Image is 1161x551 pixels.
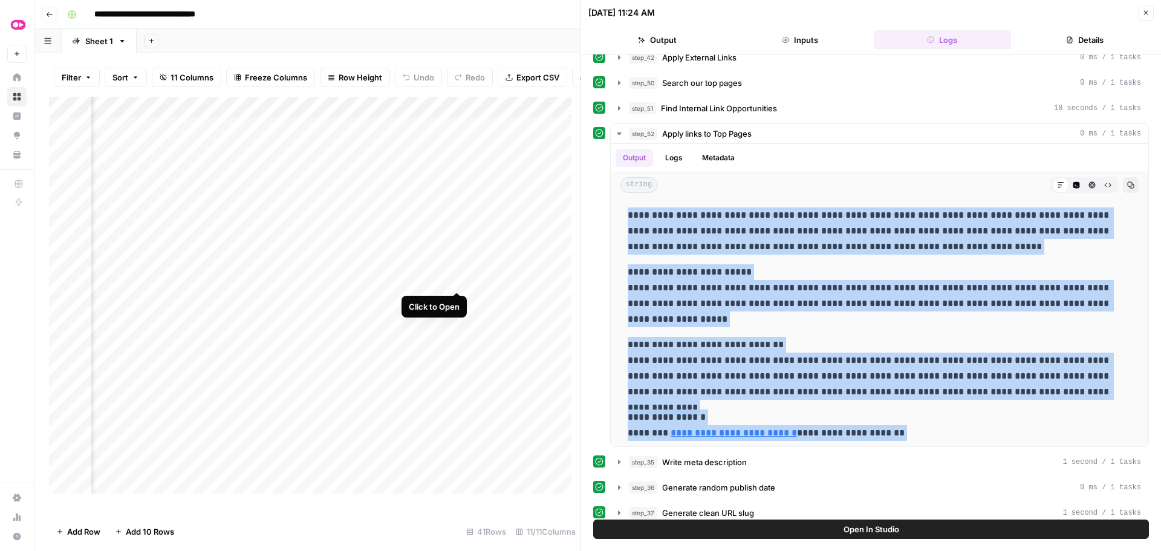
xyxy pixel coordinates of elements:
span: Write meta description [662,456,747,468]
span: Filter [62,71,81,83]
span: Add 10 Rows [126,526,174,538]
button: 1 second / 1 tasks [611,503,1148,523]
a: Home [7,68,27,87]
button: Details [1016,30,1154,50]
span: string [620,177,657,193]
span: step_35 [629,456,657,468]
button: Export CSV [498,68,567,87]
span: step_52 [629,128,657,140]
button: Add 10 Rows [108,522,181,541]
a: Opportunities [7,126,27,145]
button: Filter [54,68,100,87]
span: Sort [112,71,128,83]
span: Apply External Links [662,51,737,64]
button: Output [588,30,726,50]
span: 0 ms / 1 tasks [1080,482,1141,493]
div: 0 ms / 1 tasks [611,144,1148,446]
span: step_42 [629,51,657,64]
span: step_51 [629,102,656,114]
button: Help + Support [7,527,27,546]
button: 11 Columns [152,68,221,87]
span: 18 seconds / 1 tasks [1054,103,1141,114]
a: Browse [7,87,27,106]
img: Tavus Superiority Logo [7,14,29,36]
span: step_37 [629,507,657,519]
button: 0 ms / 1 tasks [611,478,1148,497]
button: Redo [447,68,493,87]
button: Freeze Columns [226,68,315,87]
button: 0 ms / 1 tasks [611,73,1148,93]
div: 11/11 Columns [511,522,580,541]
div: 41 Rows [461,522,511,541]
span: 1 second / 1 tasks [1062,457,1141,468]
span: 1 second / 1 tasks [1062,507,1141,518]
span: Generate random publish date [662,481,775,494]
button: Metadata [695,149,742,167]
span: Open In Studio [844,523,899,535]
div: Click to Open [409,301,460,313]
button: 1 second / 1 tasks [611,452,1148,472]
a: Settings [7,488,27,507]
button: 18 seconds / 1 tasks [611,99,1148,118]
span: Generate clean URL slug [662,507,754,519]
span: Undo [414,71,434,83]
button: Open In Studio [593,520,1149,539]
button: Inputs [731,30,869,50]
span: step_50 [629,77,657,89]
div: Sheet 1 [85,35,113,47]
span: Add Row [67,526,100,538]
button: 0 ms / 1 tasks [611,124,1148,143]
span: 0 ms / 1 tasks [1080,128,1141,139]
div: [DATE] 11:24 AM [588,7,655,19]
button: Workspace: Tavus Superiority [7,10,27,40]
span: Find Internal Link Opportunities [661,102,777,114]
span: Freeze Columns [245,71,307,83]
a: Your Data [7,145,27,165]
button: Row Height [320,68,390,87]
a: Usage [7,507,27,527]
button: Add Row [49,522,108,541]
a: Sheet 1 [62,29,137,53]
button: 0 ms / 1 tasks [611,48,1148,67]
span: step_36 [629,481,657,494]
span: Search our top pages [662,77,742,89]
button: Logs [874,30,1012,50]
button: Output [616,149,653,167]
span: 0 ms / 1 tasks [1080,52,1141,63]
button: Undo [395,68,442,87]
span: 11 Columns [171,71,213,83]
span: Redo [466,71,485,83]
span: Export CSV [516,71,559,83]
button: Sort [105,68,147,87]
span: Row Height [339,71,382,83]
span: Apply links to Top Pages [662,128,752,140]
span: 0 ms / 1 tasks [1080,77,1141,88]
button: Logs [658,149,690,167]
a: Insights [7,106,27,126]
